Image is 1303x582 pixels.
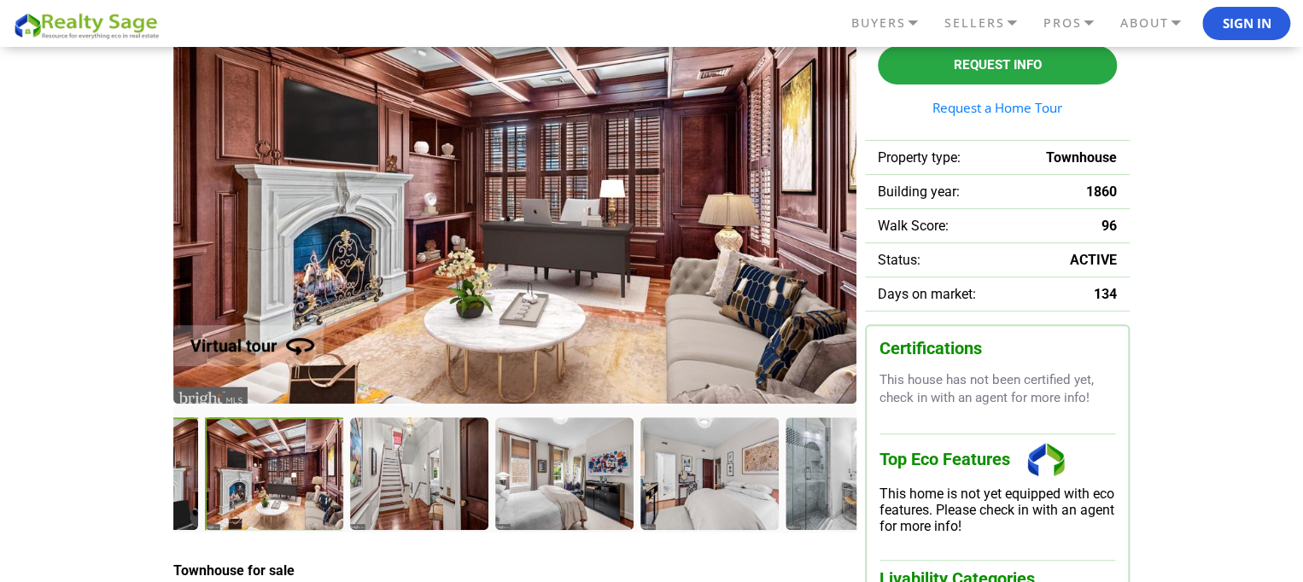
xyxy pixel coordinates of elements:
[879,434,1115,486] h3: Top Eco Features
[1070,252,1117,268] span: ACTIVE
[879,339,1115,358] h3: Certifications
[846,9,939,38] a: BUYERS
[939,9,1038,38] a: SELLERS
[1094,286,1117,302] span: 134
[879,486,1115,534] div: This home is not yet equipped with eco features. Please check in with an agent for more info!
[878,218,949,234] span: Walk Score:
[173,562,856,579] h4: Townhouse for sale
[1046,149,1117,166] span: Townhouse
[1086,183,1117,200] span: 1860
[1038,9,1115,38] a: PROS
[878,149,961,166] span: Property type:
[879,371,1115,408] p: This house has not been certified yet, check in with an agent for more info!
[878,46,1117,84] button: Request Info
[878,286,976,302] span: Days on market:
[1115,9,1202,38] a: ABOUT
[878,102,1117,114] a: Request a Home Tour
[1202,7,1290,41] button: Sign In
[878,252,920,268] span: Status:
[1101,218,1117,234] span: 96
[878,183,960,200] span: Building year:
[13,10,167,40] img: REALTY SAGE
